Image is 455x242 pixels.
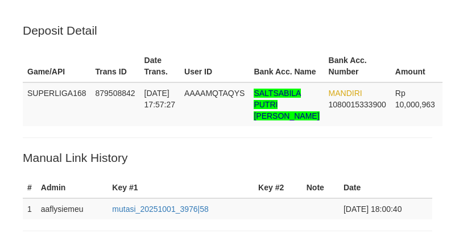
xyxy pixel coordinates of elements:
th: Trans ID [91,50,140,82]
td: SUPERLIGA168 [23,82,91,126]
td: 879508842 [91,82,140,126]
td: aaflysiemeu [36,198,108,219]
p: Deposit Detail [23,22,432,39]
span: [DATE] 17:57:27 [144,89,176,109]
th: Bank Acc. Name [249,50,324,82]
td: [DATE] 18:00:40 [339,198,432,219]
th: # [23,177,36,198]
th: Amount [391,50,442,82]
th: Bank Acc. Number [324,50,391,82]
th: Key #1 [107,177,254,198]
span: MANDIRI [329,89,362,98]
span: Rp 10,000,963 [395,89,435,109]
span: Nama rekening >18 huruf, harap diedit [254,89,319,120]
th: Date Trans. [140,50,180,82]
span: Copy 1080015333900 to clipboard [329,100,386,109]
th: Key #2 [254,177,302,198]
th: Game/API [23,50,91,82]
td: 1 [23,198,36,219]
a: mutasi_20251001_3976|58 [112,205,208,214]
th: Note [302,177,339,198]
p: Manual Link History [23,149,432,166]
th: User ID [180,50,249,82]
th: Admin [36,177,108,198]
span: AAAAMQTAQYS [184,89,245,98]
th: Date [339,177,432,198]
